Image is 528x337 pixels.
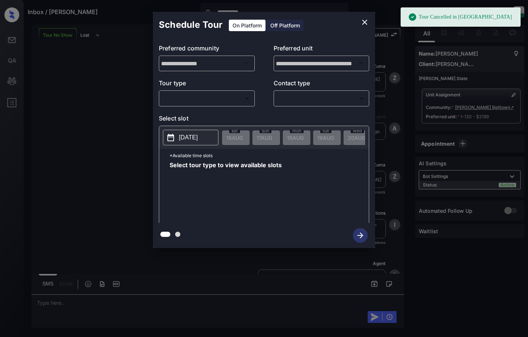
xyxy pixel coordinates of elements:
span: Select tour type to view available slots [170,162,282,221]
div: Off Platform [267,20,304,31]
p: *Available time slots [170,149,369,162]
button: close [357,15,372,30]
p: Preferred unit [274,44,370,56]
p: Select slot [159,114,369,126]
div: On Platform [229,20,265,31]
p: [DATE] [179,133,198,142]
p: Preferred community [159,44,255,56]
p: Tour type [159,79,255,90]
button: [DATE] [163,130,218,145]
div: Tour Cancelled in [GEOGRAPHIC_DATA] [408,10,512,24]
h2: Schedule Tour [153,12,228,38]
p: Contact type [274,79,370,90]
